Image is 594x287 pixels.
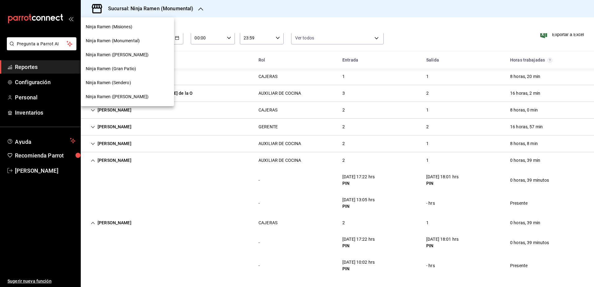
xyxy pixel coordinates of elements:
span: Ninja Ramen (Misiones) [86,24,132,30]
span: Ninja Ramen ([PERSON_NAME]) [86,93,149,100]
div: Ninja Ramen ([PERSON_NAME]) [81,90,174,104]
div: Ninja Ramen (Misiones) [81,20,174,34]
span: Ninja Ramen (Sendero) [86,80,131,86]
div: Ninja Ramen (Monumental) [81,34,174,48]
span: Ninja Ramen ([PERSON_NAME]) [86,52,149,58]
span: Ninja Ramen (Monumental) [86,38,140,44]
div: Ninja Ramen ([PERSON_NAME]) [81,48,174,62]
div: Ninja Ramen (Sendero) [81,76,174,90]
span: Ninja Ramen (Gran Patio) [86,66,136,72]
div: Ninja Ramen (Gran Patio) [81,62,174,76]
